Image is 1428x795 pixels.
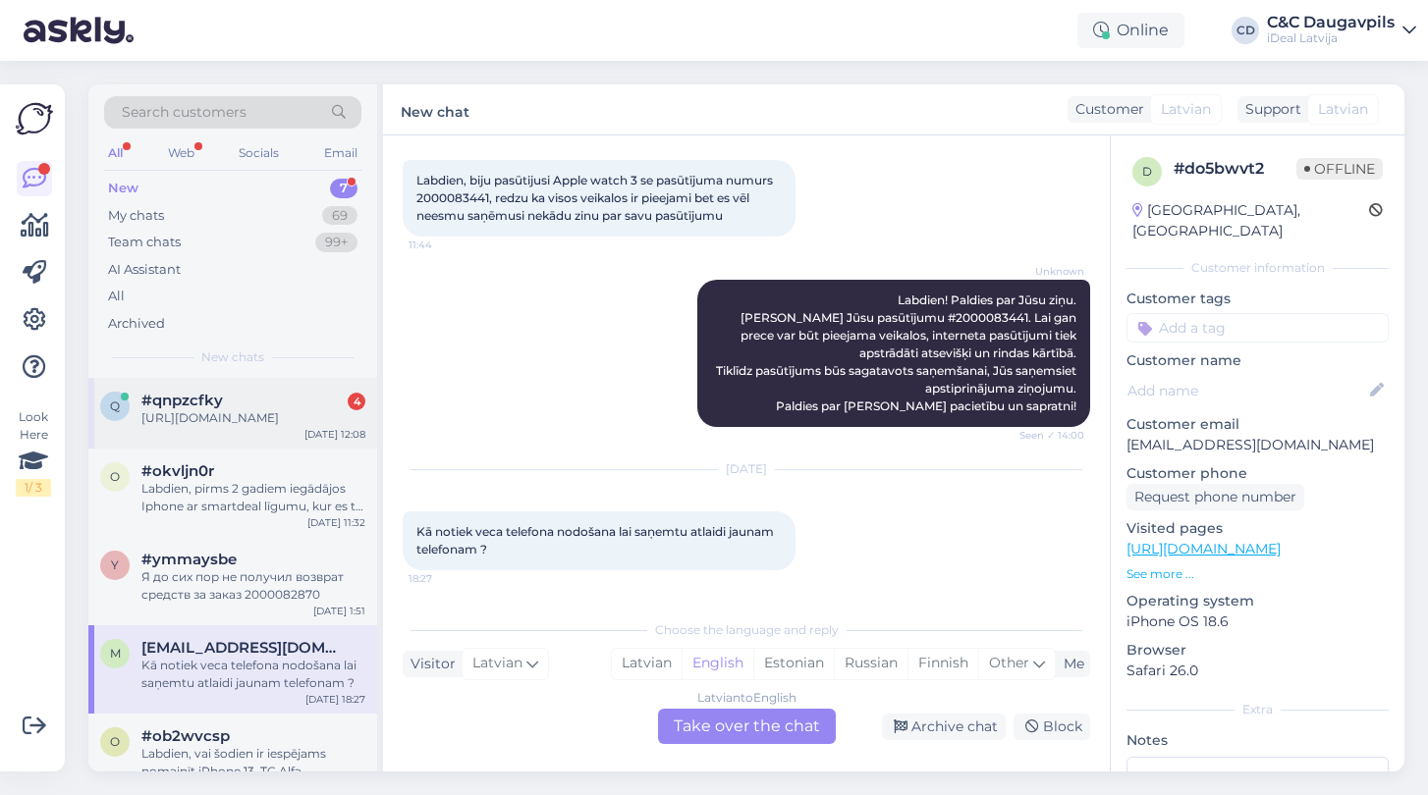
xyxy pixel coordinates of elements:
[141,727,230,745] span: #ob2wvcsp
[141,480,365,515] div: Labdien, pirms 2 gadiem iegādājos Iphone ar smartdeal līgumu, kur es to varu apskatīties?
[1126,611,1389,632] p: iPhone OS 18.6
[1014,714,1090,740] div: Block
[1126,730,1389,751] p: Notes
[1068,99,1144,120] div: Customer
[1077,13,1184,48] div: Online
[141,392,223,409] span: #qnpzcfky
[682,649,753,678] div: English
[16,100,53,137] img: Askly Logo
[108,287,125,306] div: All
[1011,428,1084,443] span: Seen ✓ 14:00
[401,96,469,123] label: New chat
[141,745,365,780] div: Labdien, vai šodien ir iespējams nomainīt iPhone 13, TC Alfa, akumulatoru?
[108,206,164,226] div: My chats
[409,238,482,252] span: 11:44
[141,462,214,480] span: #okvljn0r
[472,653,522,674] span: Latvian
[1232,17,1259,44] div: CD
[141,551,237,568] span: #ymmaysbe
[1127,380,1366,401] input: Add name
[164,140,198,166] div: Web
[907,649,978,678] div: Finnish
[348,393,365,410] div: 4
[1126,565,1389,583] p: See more ...
[1126,591,1389,611] p: Operating system
[403,654,456,674] div: Visitor
[1267,15,1395,30] div: C&C Daugavpils
[16,408,51,497] div: Look Here
[1126,289,1389,309] p: Customer tags
[1126,435,1389,455] p: [EMAIL_ADDRESS][DOMAIN_NAME]
[16,479,51,497] div: 1 / 3
[307,515,365,530] div: [DATE] 11:32
[1126,484,1304,510] div: Request phone number
[1132,200,1369,241] div: [GEOGRAPHIC_DATA], [GEOGRAPHIC_DATA]
[1161,99,1211,120] span: Latvian
[1126,661,1389,681] p: Safari 26.0
[141,639,346,657] span: mihailovajekaterina5@gmail.com
[403,460,1090,478] div: [DATE]
[1142,164,1152,179] span: d
[315,233,357,252] div: 99+
[104,140,127,166] div: All
[201,348,264,366] span: New chats
[141,409,365,427] div: [URL][DOMAIN_NAME]
[110,398,120,413] span: q
[1126,540,1281,557] a: [URL][DOMAIN_NAME]
[1296,158,1383,180] span: Offline
[1174,157,1296,181] div: # do5bwvt2
[753,649,834,678] div: Estonian
[110,469,120,484] span: o
[403,621,1090,639] div: Choose the language and reply
[416,173,776,223] span: Labdien, biju pasūtijusi Apple watch 3 se pasūtījuma numurs 2000083441, redzu ka visos veikalos i...
[320,140,361,166] div: Email
[697,689,796,707] div: Latvian to English
[1011,264,1084,279] span: Unknown
[1056,654,1084,674] div: Me
[1126,414,1389,435] p: Customer email
[305,692,365,707] div: [DATE] 18:27
[110,646,121,661] span: m
[1126,518,1389,539] p: Visited pages
[1267,30,1395,46] div: iDeal Latvija
[409,571,482,586] span: 18:27
[1267,15,1416,46] a: C&C DaugavpilsiDeal Latvija
[989,654,1029,671] span: Other
[108,233,181,252] div: Team chats
[235,140,283,166] div: Socials
[111,557,119,572] span: y
[1126,350,1389,371] p: Customer name
[1318,99,1368,120] span: Latvian
[716,292,1079,413] span: Labdien! Paldies par Jūsu ziņu. [PERSON_NAME] Jūsu pasūtījumu #2000083441. Lai gan prece var būt ...
[1126,463,1389,484] p: Customer phone
[1237,99,1301,120] div: Support
[882,714,1006,740] div: Archive chat
[141,657,365,692] div: Kā notiek veca telefona nodošana lai saņemtu atlaidi jaunam telefonam ?
[834,649,907,678] div: Russian
[1126,259,1389,277] div: Customer information
[416,524,777,556] span: Kā notiek veca telefona nodošana lai saņemtu atlaidi jaunam telefonam ?
[1126,640,1389,661] p: Browser
[612,649,682,678] div: Latvian
[1126,313,1389,343] input: Add a tag
[110,734,120,749] span: o
[313,604,365,618] div: [DATE] 1:51
[108,260,181,280] div: AI Assistant
[122,102,247,123] span: Search customers
[658,709,836,744] div: Take over the chat
[108,314,165,334] div: Archived
[304,427,365,442] div: [DATE] 12:08
[1126,701,1389,718] div: Extra
[330,179,357,198] div: 7
[322,206,357,226] div: 69
[141,568,365,604] div: Я до сих пор не получил возврат средств за заказ 2000082870
[108,179,138,198] div: New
